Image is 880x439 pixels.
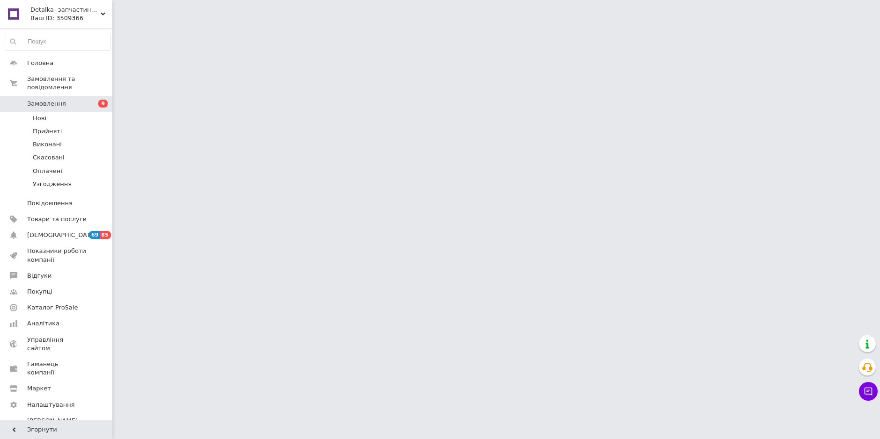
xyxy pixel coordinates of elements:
[27,272,51,280] span: Відгуки
[27,401,75,409] span: Налаштування
[33,127,62,136] span: Прийняті
[27,75,112,92] span: Замовлення та повідомлення
[27,319,59,328] span: Аналітика
[33,153,65,162] span: Скасовані
[27,360,87,377] span: Гаманець компанії
[27,231,96,239] span: [DEMOGRAPHIC_DATA]
[30,14,112,22] div: Ваш ID: 3509366
[33,180,72,188] span: Узгодження
[30,6,101,14] span: Detalka- запчастини і аксесуари для побутової техніки
[27,100,66,108] span: Замовлення
[100,231,110,239] span: 85
[5,33,110,50] input: Пошук
[27,215,87,223] span: Товари та послуги
[27,59,53,67] span: Головна
[98,100,108,108] span: 9
[859,382,878,401] button: Чат з покупцем
[33,114,46,122] span: Нові
[33,167,62,175] span: Оплачені
[27,384,51,393] span: Маркет
[27,288,52,296] span: Покупці
[33,140,62,149] span: Виконані
[27,336,87,353] span: Управління сайтом
[27,303,78,312] span: Каталог ProSale
[27,247,87,264] span: Показники роботи компанії
[89,231,100,239] span: 69
[27,199,73,208] span: Повідомлення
